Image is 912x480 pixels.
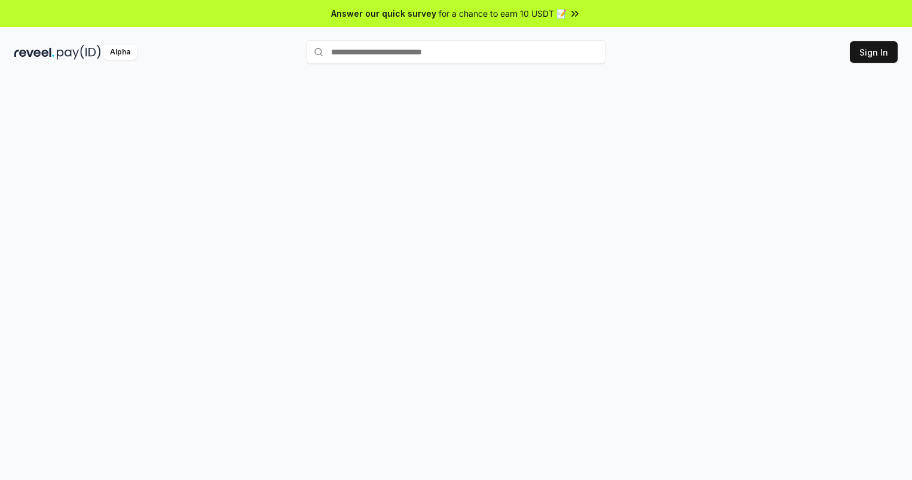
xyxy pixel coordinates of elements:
div: Alpha [103,45,137,60]
img: reveel_dark [14,45,54,60]
span: Answer our quick survey [331,7,436,20]
img: pay_id [57,45,101,60]
span: for a chance to earn 10 USDT 📝 [439,7,567,20]
button: Sign In [850,41,898,63]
